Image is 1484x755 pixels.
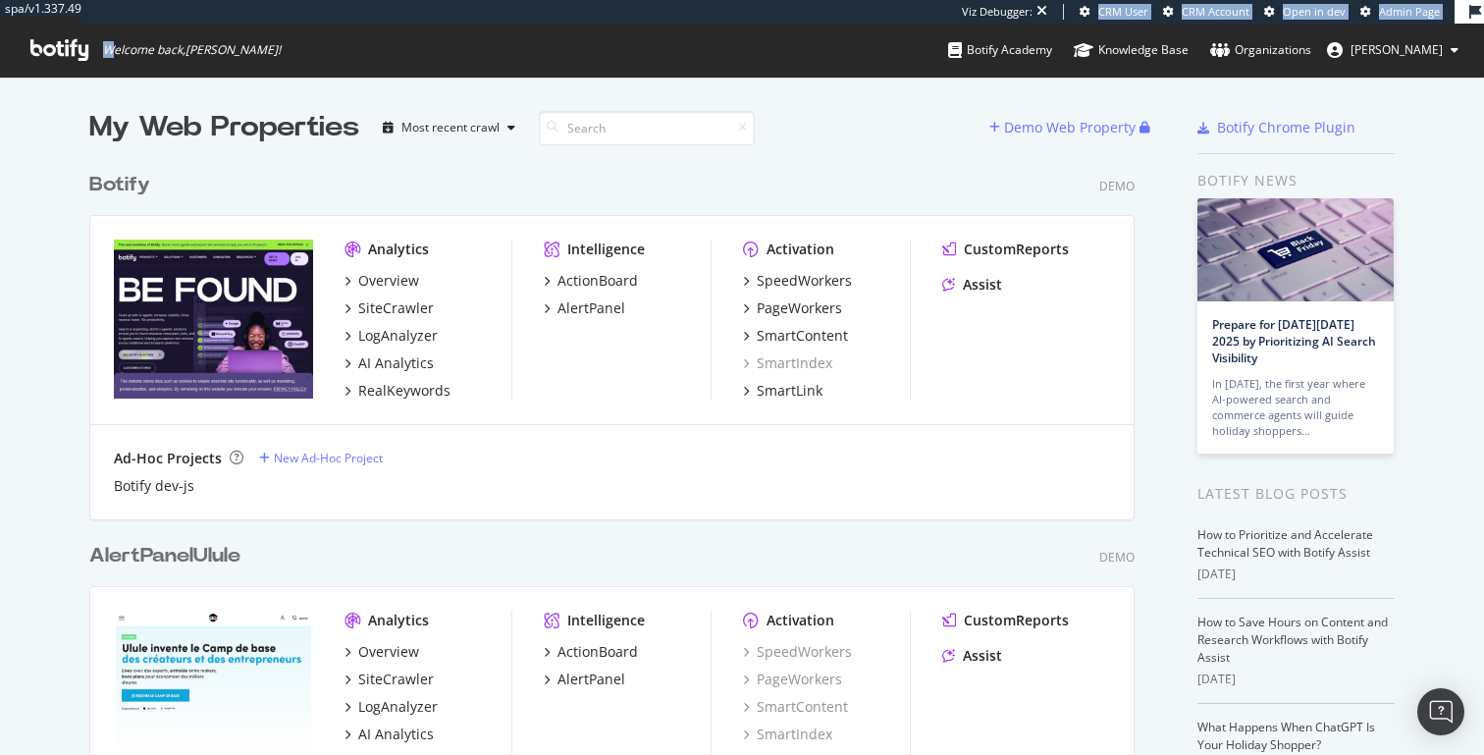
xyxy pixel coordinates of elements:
[89,542,240,570] div: AlertPanelUlule
[539,111,755,145] input: Search
[567,240,645,259] div: Intelligence
[259,450,383,466] a: New Ad-Hoc Project
[1379,4,1440,19] span: Admin Page
[567,611,645,630] div: Intelligence
[1099,549,1135,566] div: Demo
[358,271,419,291] div: Overview
[375,112,523,143] button: Most recent crawl
[557,271,638,291] div: ActionBoard
[344,725,434,744] a: AI Analytics
[1163,4,1249,20] a: CRM Account
[1212,316,1376,366] a: Prepare for [DATE][DATE] 2025 by Prioritizing AI Search Visibility
[344,642,419,662] a: Overview
[358,697,438,717] div: LogAnalyzer
[1197,526,1373,561] a: How to Prioritize and Accelerate Technical SEO with Botify Assist
[1080,4,1148,20] a: CRM User
[358,642,419,662] div: Overview
[989,112,1139,143] button: Demo Web Property
[114,476,194,496] a: Botify dev-js
[1197,671,1395,688] div: [DATE]
[942,275,1002,295] a: Assist
[344,326,438,346] a: LogAnalyzer
[344,697,438,717] a: LogAnalyzer
[544,642,638,662] a: ActionBoard
[1197,118,1355,137] a: Botify Chrome Plugin
[757,326,848,346] div: SmartContent
[767,611,834,630] div: Activation
[1197,198,1394,301] img: Prepare for Black Friday 2025 by Prioritizing AI Search Visibility
[757,298,842,318] div: PageWorkers
[743,670,842,689] a: PageWorkers
[358,353,434,373] div: AI Analytics
[368,240,429,259] div: Analytics
[358,670,434,689] div: SiteCrawler
[1074,40,1189,60] div: Knowledge Base
[114,449,222,468] div: Ad-Hoc Projects
[358,725,434,744] div: AI Analytics
[767,240,834,259] div: Activation
[963,275,1002,295] div: Assist
[942,611,1069,630] a: CustomReports
[743,326,848,346] a: SmartContent
[1074,24,1189,77] a: Knowledge Base
[557,298,625,318] div: AlertPanel
[344,353,434,373] a: AI Analytics
[1210,40,1311,60] div: Organizations
[358,298,434,318] div: SiteCrawler
[103,42,281,58] span: Welcome back, [PERSON_NAME] !
[89,542,248,570] a: AlertPanelUlule
[358,381,450,401] div: RealKeywords
[1212,376,1379,439] div: In [DATE], the first year where AI-powered search and commerce agents will guide holiday shoppers…
[942,240,1069,259] a: CustomReports
[964,611,1069,630] div: CustomReports
[344,670,434,689] a: SiteCrawler
[1197,483,1395,505] div: Latest Blog Posts
[89,171,158,199] a: Botify
[1098,4,1148,19] span: CRM User
[743,381,822,401] a: SmartLink
[1004,118,1136,137] div: Demo Web Property
[544,298,625,318] a: AlertPanel
[743,697,848,717] a: SmartContent
[948,40,1052,60] div: Botify Academy
[1360,4,1440,20] a: Admin Page
[344,298,434,318] a: SiteCrawler
[544,670,625,689] a: AlertPanel
[989,119,1139,135] a: Demo Web Property
[743,642,852,662] a: SpeedWorkers
[1264,4,1346,20] a: Open in dev
[743,298,842,318] a: PageWorkers
[114,240,313,399] img: Botify
[358,326,438,346] div: LogAnalyzer
[1351,41,1443,58] span: Thomas Grange
[401,122,500,134] div: Most recent crawl
[89,108,359,147] div: My Web Properties
[344,271,419,291] a: Overview
[274,450,383,466] div: New Ad-Hoc Project
[757,271,852,291] div: SpeedWorkers
[1283,4,1346,19] span: Open in dev
[743,271,852,291] a: SpeedWorkers
[344,381,450,401] a: RealKeywords
[557,670,625,689] div: AlertPanel
[964,240,1069,259] div: CustomReports
[1417,688,1464,735] div: Open Intercom Messenger
[743,725,832,744] div: SmartIndex
[544,271,638,291] a: ActionBoard
[368,611,429,630] div: Analytics
[1210,24,1311,77] a: Organizations
[1197,170,1395,191] div: Botify news
[948,24,1052,77] a: Botify Academy
[743,353,832,373] a: SmartIndex
[963,646,1002,666] div: Assist
[1182,4,1249,19] span: CRM Account
[557,642,638,662] div: ActionBoard
[1099,178,1135,194] div: Demo
[89,171,150,199] div: Botify
[1197,719,1375,753] a: What Happens When ChatGPT Is Your Holiday Shopper?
